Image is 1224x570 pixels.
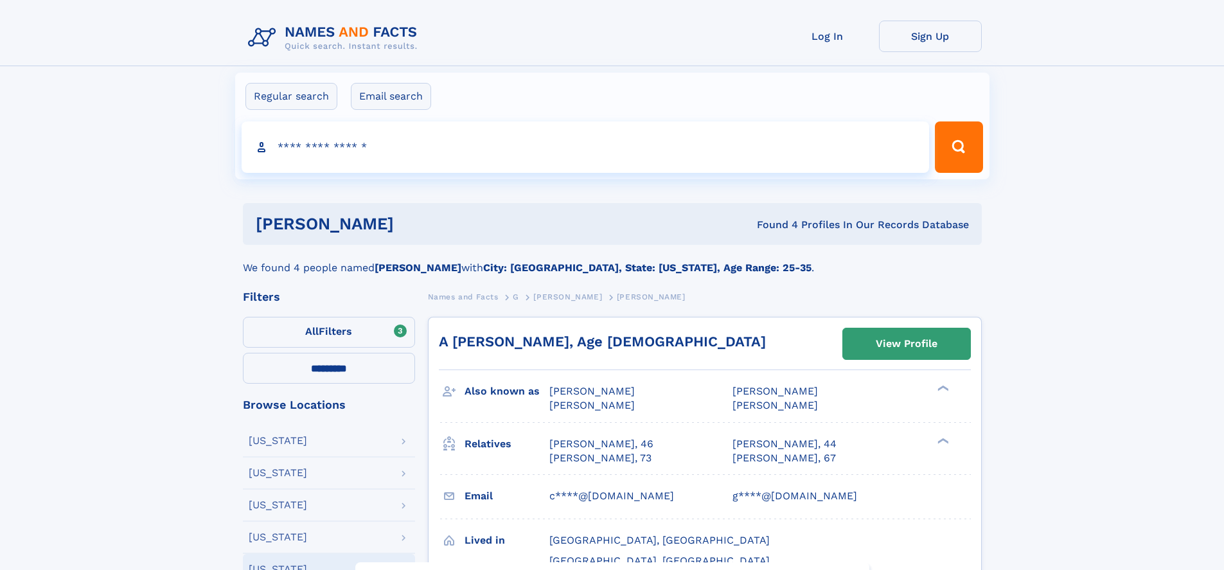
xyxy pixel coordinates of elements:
[549,451,652,465] a: [PERSON_NAME], 73
[243,245,982,276] div: We found 4 people named with .
[935,121,982,173] button: Search Button
[249,500,307,510] div: [US_STATE]
[549,385,635,397] span: [PERSON_NAME]
[305,325,319,337] span: All
[513,292,519,301] span: G
[483,262,812,274] b: City: [GEOGRAPHIC_DATA], State: [US_STATE], Age Range: 25-35
[249,468,307,478] div: [US_STATE]
[549,555,770,567] span: [GEOGRAPHIC_DATA], [GEOGRAPHIC_DATA]
[439,334,766,350] a: A [PERSON_NAME], Age [DEMOGRAPHIC_DATA]
[732,385,818,397] span: [PERSON_NAME]
[513,289,519,305] a: G
[549,437,653,451] a: [PERSON_NAME], 46
[245,83,337,110] label: Regular search
[617,292,686,301] span: [PERSON_NAME]
[465,530,549,551] h3: Lived in
[243,21,428,55] img: Logo Names and Facts
[575,218,969,232] div: Found 4 Profiles In Our Records Database
[351,83,431,110] label: Email search
[533,292,602,301] span: [PERSON_NAME]
[243,399,415,411] div: Browse Locations
[375,262,461,274] b: [PERSON_NAME]
[428,289,499,305] a: Names and Facts
[256,216,576,232] h1: [PERSON_NAME]
[879,21,982,52] a: Sign Up
[732,399,818,411] span: [PERSON_NAME]
[732,437,837,451] a: [PERSON_NAME], 44
[843,328,970,359] a: View Profile
[876,329,937,359] div: View Profile
[549,534,770,546] span: [GEOGRAPHIC_DATA], [GEOGRAPHIC_DATA]
[249,532,307,542] div: [US_STATE]
[465,380,549,402] h3: Also known as
[243,317,415,348] label: Filters
[776,21,879,52] a: Log In
[934,436,950,445] div: ❯
[249,436,307,446] div: [US_STATE]
[465,433,549,455] h3: Relatives
[934,384,950,393] div: ❯
[465,485,549,507] h3: Email
[549,399,635,411] span: [PERSON_NAME]
[243,291,415,303] div: Filters
[242,121,930,173] input: search input
[732,451,836,465] a: [PERSON_NAME], 67
[533,289,602,305] a: [PERSON_NAME]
